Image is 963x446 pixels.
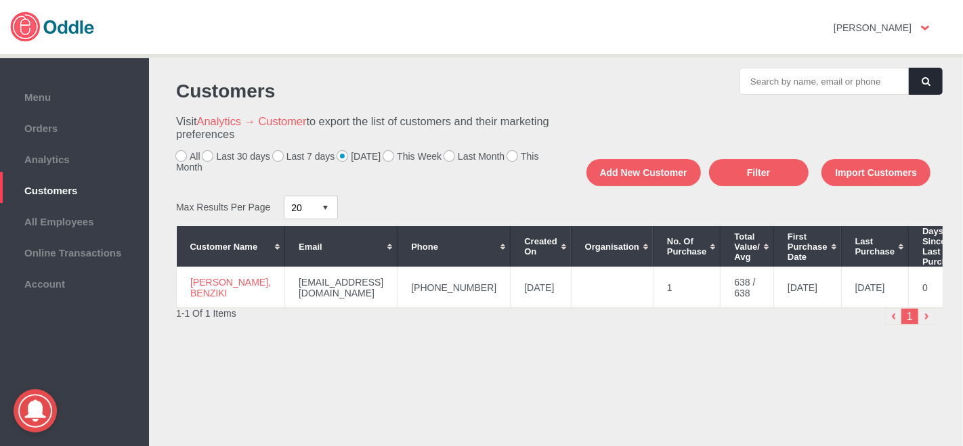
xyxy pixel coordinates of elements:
th: Phone [398,226,511,267]
td: [PHONE_NUMBER] [398,267,511,308]
input: Search by name, email or phone [740,68,909,95]
button: Filter [709,159,809,186]
label: [DATE] [337,151,381,162]
th: First Purchase Date [774,226,842,267]
img: user-option-arrow.png [921,26,929,30]
span: Customers [7,181,142,196]
th: Organisation [571,226,653,267]
strong: [PERSON_NAME] [834,22,912,33]
span: Online Transactions [7,244,142,259]
a: Analytics → Customer [197,115,307,127]
span: Menu [7,88,142,103]
label: All [176,151,200,162]
label: This Month [176,151,539,173]
span: 1-1 Of 1 Items [176,308,236,319]
span: Analytics [7,150,142,165]
li: 1 [901,308,918,325]
span: Account [7,275,142,290]
a: [PERSON_NAME], BENZIKI [190,277,271,298]
th: Customer Name [177,226,285,267]
button: Import Customers [821,159,930,186]
h1: Customers [176,81,549,102]
td: [DATE] [841,267,909,308]
td: [DATE] [774,267,842,308]
th: Total Value/ Avg [721,226,774,267]
th: Email [285,226,398,267]
img: right-arrow.png [918,308,935,325]
img: left-arrow-small.png [885,308,902,325]
td: [EMAIL_ADDRESS][DOMAIN_NAME] [285,267,398,308]
h3: Visit to export the list of customers and their marketing preferences [176,115,549,141]
th: Last Purchase [841,226,909,267]
td: 1 [653,267,721,308]
label: Last 7 days [273,151,335,162]
span: All Employees [7,213,142,227]
th: Created On [511,226,571,267]
label: This Week [383,151,442,162]
th: No. of Purchase [653,226,721,267]
button: Add New Customer [586,159,701,186]
span: Orders [7,119,142,134]
label: Last Month [444,151,505,162]
td: [DATE] [511,267,571,308]
td: 638 / 638 [721,267,774,308]
label: Last 30 days [202,151,270,162]
span: Max Results Per Page [176,202,270,213]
